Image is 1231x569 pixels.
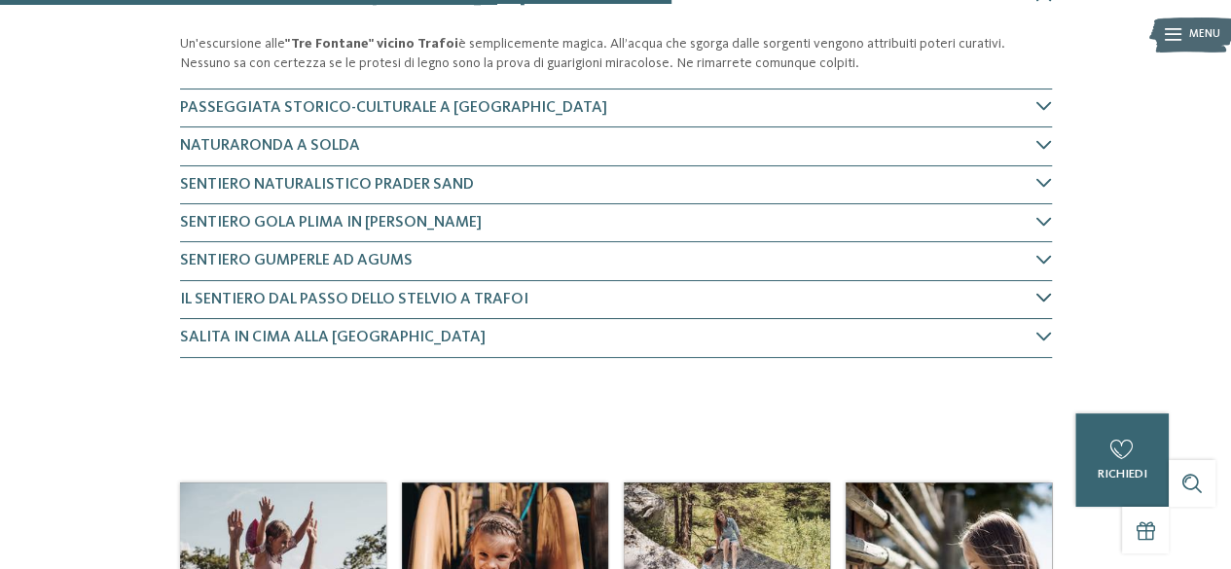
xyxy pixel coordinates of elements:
span: richiedi [1098,468,1147,480]
span: Sentiero Gumperle ad Agums [180,253,413,268]
span: Passeggiata storico-culturale a [GEOGRAPHIC_DATA] [180,100,607,116]
strong: "Tre Fontane" vicino Trafoi [285,37,458,51]
span: Sentiero Gola Plima in [PERSON_NAME] [180,215,482,231]
a: richiedi [1075,413,1169,507]
span: Sentiero naturalistico Prader Sand [180,177,474,193]
p: Un'escursione alle è semplicemente magica. All’acqua che sgorga dalle sorgenti vengono attribuiti... [180,34,1052,73]
span: Naturaronda a Solda [180,138,360,154]
span: Salita in cima alla [GEOGRAPHIC_DATA] [180,330,486,345]
span: Il sentiero dal Passo dello Stelvio a Trafoi [180,292,528,307]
